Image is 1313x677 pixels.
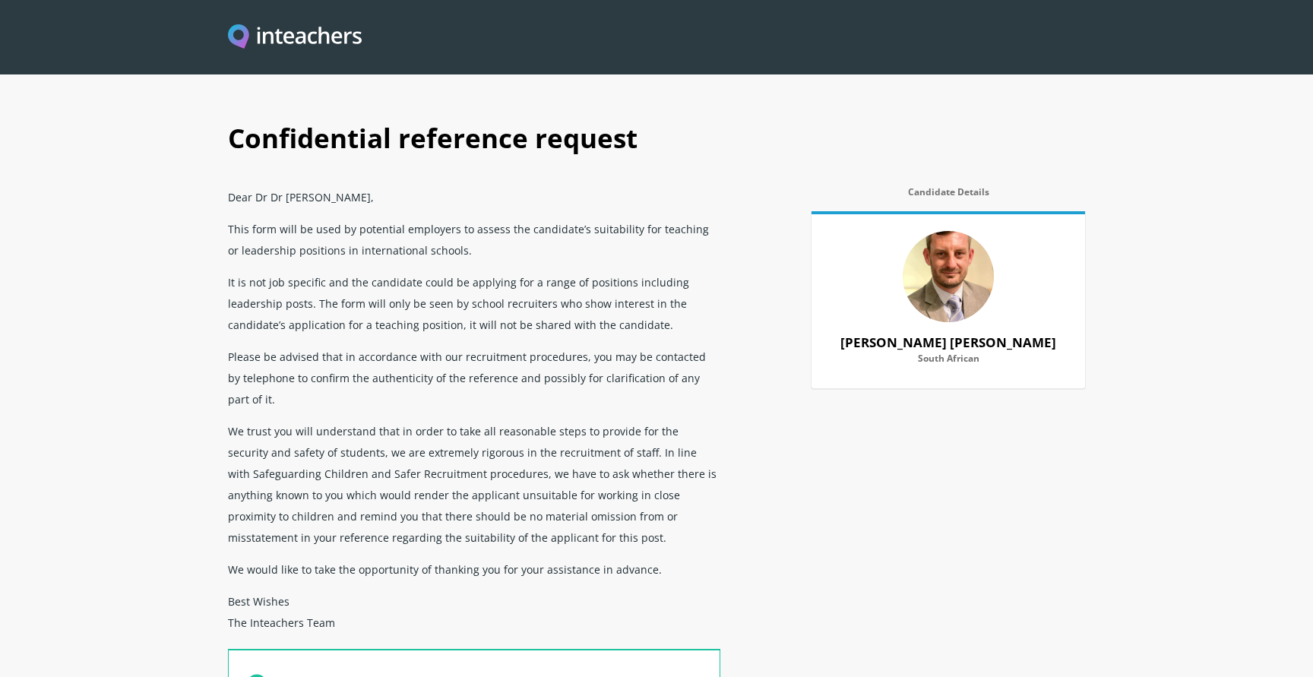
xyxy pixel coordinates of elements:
[830,353,1067,373] label: South African
[228,106,1085,181] h1: Confidential reference request
[228,24,362,51] img: Inteachers
[228,415,720,553] p: We trust you will understand that in order to take all reasonable steps to provide for the securi...
[812,187,1085,207] label: Candidate Details
[228,24,362,51] a: Visit this site's homepage
[228,181,720,213] p: Dear Dr Dr [PERSON_NAME],
[228,553,720,585] p: We would like to take the opportunity of thanking you for your assistance in advance.
[228,213,720,266] p: This form will be used by potential employers to assess the candidate’s suitability for teaching ...
[228,340,720,415] p: Please be advised that in accordance with our recruitment procedures, you may be contacted by tel...
[840,334,1056,351] strong: [PERSON_NAME] [PERSON_NAME]
[228,266,720,340] p: It is not job specific and the candidate could be applying for a range of positions including lea...
[903,231,994,322] img: 80744
[228,585,720,649] p: Best Wishes The Inteachers Team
